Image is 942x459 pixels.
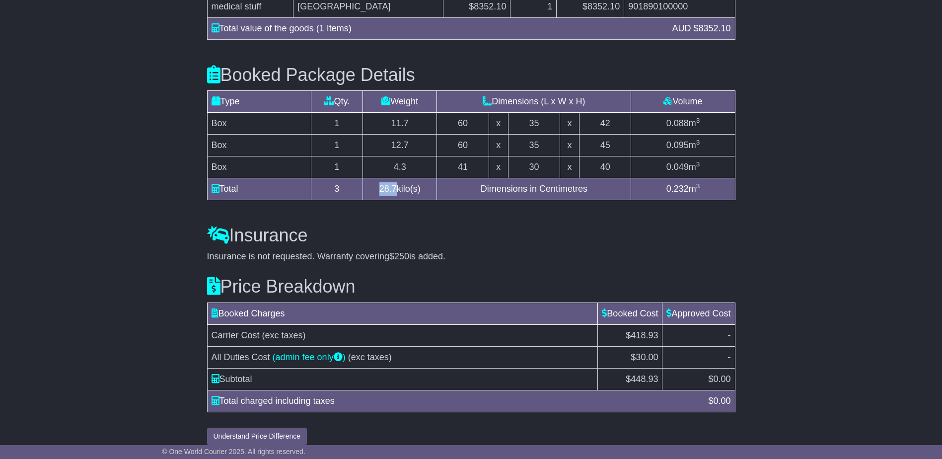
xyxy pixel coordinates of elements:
span: 0.095 [666,140,689,150]
td: 12.7 [363,135,437,156]
span: 448.93 [631,374,658,384]
td: kilo(s) [363,178,437,200]
td: Booked Cost [598,303,662,325]
span: 0.049 [666,162,689,172]
td: 42 [579,113,631,135]
span: All Duties Cost [212,352,270,362]
sup: 3 [696,117,700,124]
td: Dimensions in Centimetres [437,178,631,200]
td: m [631,113,735,135]
td: Total [207,178,311,200]
div: Insurance is not requested. Warranty covering is added. [207,251,735,262]
span: 0.00 [713,374,730,384]
td: m [631,135,735,156]
td: 60 [437,113,489,135]
sup: 3 [696,160,700,168]
h3: Price Breakdown [207,277,735,297]
td: Subtotal [207,369,598,390]
td: 1 [311,113,363,135]
div: $ [703,394,735,408]
td: Dimensions (L x W x H) [437,91,631,113]
td: 1 [311,135,363,156]
span: 0.088 [666,118,689,128]
td: Qty. [311,91,363,113]
td: Box [207,135,311,156]
span: (exc taxes) [262,330,306,340]
td: $ [662,369,735,390]
td: m [631,156,735,178]
span: 0.232 [666,184,689,194]
td: 4.3 [363,156,437,178]
td: 35 [508,135,560,156]
td: $ [598,369,662,390]
span: 28.7 [379,184,397,194]
td: 41 [437,156,489,178]
a: (admin fee only) [273,352,346,362]
span: $418.93 [626,330,658,340]
td: x [489,113,508,135]
button: Understand Price Difference [207,428,307,445]
td: Weight [363,91,437,113]
span: 0.00 [713,396,730,406]
td: 30 [508,156,560,178]
td: x [560,135,580,156]
td: Approved Cost [662,303,735,325]
div: Total value of the goods (1 Items) [207,22,667,35]
div: Total charged including taxes [207,394,704,408]
td: x [489,135,508,156]
td: x [560,156,580,178]
td: x [489,156,508,178]
td: x [560,113,580,135]
span: Carrier Cost [212,330,260,340]
td: 60 [437,135,489,156]
td: m [631,178,735,200]
td: Type [207,91,311,113]
div: AUD $8352.10 [667,22,735,35]
td: 40 [579,156,631,178]
td: 1 [311,156,363,178]
h3: Insurance [207,226,735,245]
span: (exc taxes) [348,352,392,362]
sup: 3 [696,182,700,190]
span: - [728,352,731,362]
td: Box [207,156,311,178]
sup: 3 [696,139,700,146]
td: Booked Charges [207,303,598,325]
span: $250 [389,251,409,261]
td: 11.7 [363,113,437,135]
span: $30.00 [631,352,658,362]
td: Box [207,113,311,135]
td: 35 [508,113,560,135]
h3: Booked Package Details [207,65,735,85]
td: 45 [579,135,631,156]
span: - [728,330,731,340]
td: Volume [631,91,735,113]
td: 3 [311,178,363,200]
span: © One World Courier 2025. All rights reserved. [162,448,305,456]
